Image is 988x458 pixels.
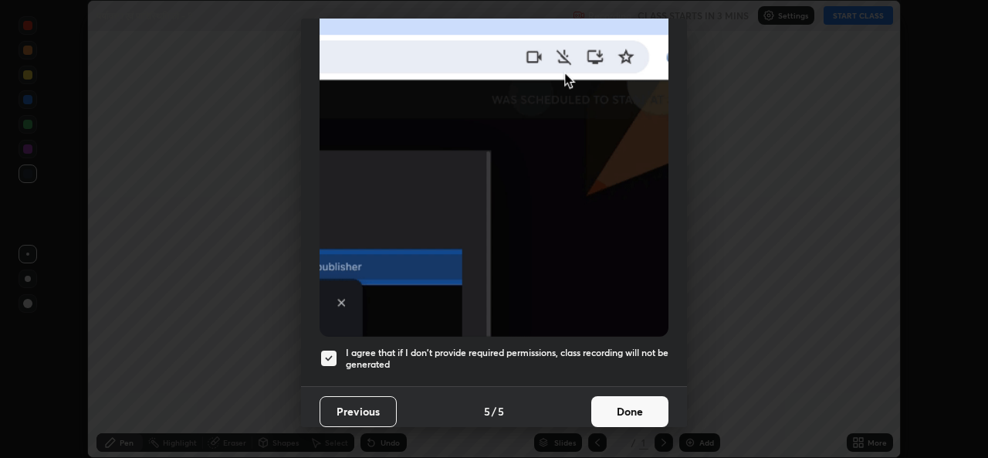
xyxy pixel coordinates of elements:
[591,396,668,427] button: Done
[346,347,668,371] h5: I agree that if I don't provide required permissions, class recording will not be generated
[498,403,504,419] h4: 5
[484,403,490,419] h4: 5
[492,403,496,419] h4: /
[320,396,397,427] button: Previous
